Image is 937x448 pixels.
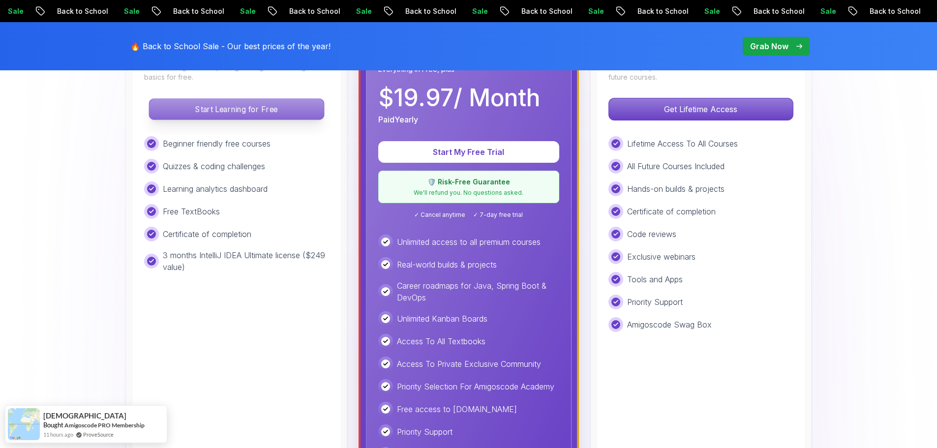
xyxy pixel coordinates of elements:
p: One-time payment for lifetime access to all current and future courses. [608,62,793,82]
p: 3 months IntelliJ IDEA Ultimate license ($249 value) [163,249,329,273]
p: Grab Now [750,40,788,52]
p: Back to School [859,6,926,16]
p: Back to School [743,6,810,16]
button: Start Learning for Free [149,98,324,120]
p: Unlimited access to all premium courses [397,236,541,248]
a: ProveSource [83,430,114,439]
p: Real-world builds & projects [397,259,497,270]
p: Sale [694,6,725,16]
img: provesource social proof notification image [8,408,40,440]
a: Amigoscode PRO Membership [64,421,145,429]
p: Priority Selection For Amigoscode Academy [397,381,554,392]
p: All Future Courses Included [627,160,725,172]
p: Back to School [163,6,230,16]
p: Get Lifetime Access [609,98,793,120]
span: ✓ Cancel anytime [414,211,465,219]
p: Sale [578,6,609,16]
p: Back to School [47,6,114,16]
p: Beginner friendly free courses [163,138,271,149]
p: 🔥 Back to School Sale - Our best prices of the year! [130,40,331,52]
p: Learning analytics dashboard [163,183,268,195]
p: We'll refund you. No questions asked. [385,189,553,197]
button: Start My Free Trial [378,141,559,163]
p: Start Learning for Free [149,99,324,119]
p: Career roadmaps for Java, Spring Boot & DevOps [397,280,559,303]
p: Certificate of completion [163,228,251,240]
a: Get Lifetime Access [608,104,793,114]
span: [DEMOGRAPHIC_DATA] [43,412,126,420]
p: Free TextBooks [163,206,220,217]
p: Back to School [279,6,346,16]
p: Sale [462,6,493,16]
a: Start Learning for Free [144,104,329,114]
p: Code reviews [627,228,676,240]
p: Back to School [627,6,694,16]
p: Access To Private Exclusive Community [397,358,541,370]
p: Exclusive webinars [627,251,695,263]
p: Amigoscode Swag Box [627,319,712,330]
p: 🛡️ Risk-Free Guarantee [385,177,553,187]
p: Priority Support [627,296,683,308]
p: Sale [346,6,377,16]
p: Back to School [395,6,462,16]
p: Access To All Textbooks [397,335,485,347]
p: Free access to [DOMAIN_NAME] [397,403,517,415]
p: Paid Yearly [378,114,418,125]
p: $ 19.97 / Month [378,86,540,110]
p: Back to School [511,6,578,16]
p: Sale [230,6,261,16]
span: Bought [43,421,63,429]
p: Start My Free Trial [390,146,547,158]
p: Sale [114,6,145,16]
p: Lifetime Access To All Courses [627,138,738,149]
p: Quizzes & coding challenges [163,160,265,172]
p: Sale [810,6,842,16]
p: Hands-on builds & projects [627,183,725,195]
span: ✓ 7-day free trial [473,211,523,219]
p: Certificate of completion [627,206,716,217]
p: Unlimited Kanban Boards [397,313,487,325]
p: Ideal for beginners exploring coding and learning the basics for free. [144,62,329,82]
span: 11 hours ago [43,430,73,439]
p: Priority Support [397,426,453,438]
p: Tools and Apps [627,273,683,285]
button: Get Lifetime Access [608,98,793,120]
